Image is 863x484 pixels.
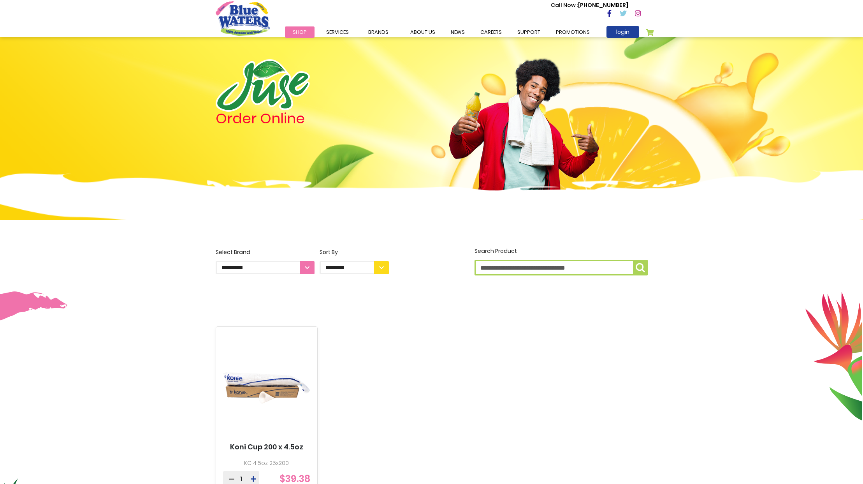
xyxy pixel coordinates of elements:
[216,112,389,126] h4: Order Online
[216,59,310,112] img: logo
[448,45,600,211] img: man.png
[402,26,443,38] a: about us
[320,261,389,274] select: Sort By
[368,28,388,36] span: Brands
[475,247,648,275] label: Search Product
[548,26,598,38] a: Promotions
[216,248,315,274] label: Select Brand
[320,248,389,256] div: Sort By
[636,263,645,272] img: search-icon.png
[510,26,548,38] a: support
[551,1,578,9] span: Call Now :
[293,28,307,36] span: Shop
[223,333,311,443] img: Koni Cup 200 x 4.5oz
[443,26,473,38] a: News
[633,260,648,275] button: Search Product
[230,443,303,451] a: Koni Cup 200 x 4.5oz
[223,459,311,467] p: KC 4.5oz 25x200
[551,1,628,9] p: [PHONE_NUMBER]
[216,1,270,35] a: store logo
[475,260,648,275] input: Search Product
[606,26,639,38] a: login
[473,26,510,38] a: careers
[326,28,349,36] span: Services
[216,261,315,274] select: Select Brand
